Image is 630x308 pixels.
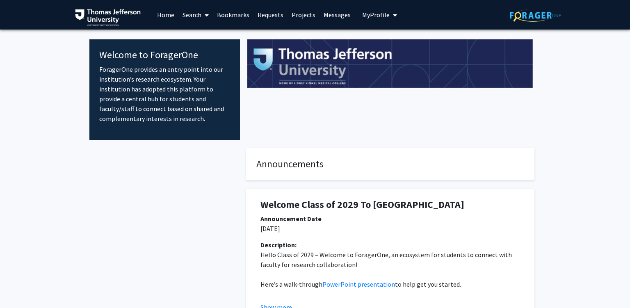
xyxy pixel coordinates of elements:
a: Bookmarks [213,0,253,29]
a: Home [153,0,178,29]
a: Requests [253,0,288,29]
span: My Profile [362,11,390,19]
img: Cover Image [247,39,533,89]
a: Search [178,0,213,29]
img: Thomas Jefferson University Logo [75,9,141,26]
p: ForagerOne provides an entry point into our institution’s research ecosystem. Your institution ha... [99,64,230,123]
p: [DATE] [260,224,520,233]
img: ForagerOne Logo [510,9,561,22]
div: Announcement Date [260,214,520,224]
a: Messages [320,0,355,29]
div: Description: [260,240,520,250]
p: Here’s a walk-through to help get you started. [260,279,520,289]
p: Hello Class of 2029 – Welcome to ForagerOne, an ecosystem for students to connect with faculty fo... [260,250,520,269]
a: Projects [288,0,320,29]
h4: Announcements [256,158,524,170]
a: PowerPoint presentation [322,280,395,288]
h4: Welcome to ForagerOne [99,49,230,61]
h1: Welcome Class of 2029 To [GEOGRAPHIC_DATA] [260,199,520,211]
